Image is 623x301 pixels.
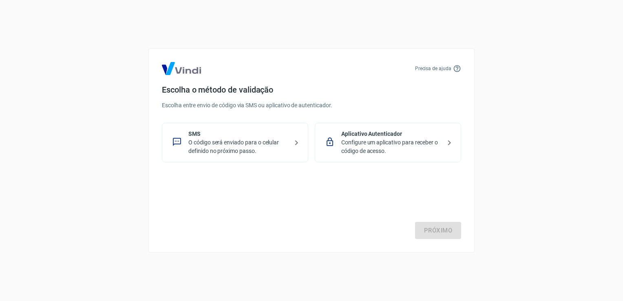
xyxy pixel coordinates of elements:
div: Aplicativo AutenticadorConfigure um aplicativo para receber o código de acesso. [315,123,461,162]
div: SMSO código será enviado para o celular definido no próximo passo. [162,123,308,162]
p: SMS [188,130,288,138]
p: O código será enviado para o celular definido no próximo passo. [188,138,288,155]
p: Escolha entre envio de código via SMS ou aplicativo de autenticador. [162,101,461,110]
img: Logo Vind [162,62,201,75]
p: Configure um aplicativo para receber o código de acesso. [341,138,441,155]
p: Aplicativo Autenticador [341,130,441,138]
h4: Escolha o método de validação [162,85,461,95]
p: Precisa de ajuda [415,65,451,72]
